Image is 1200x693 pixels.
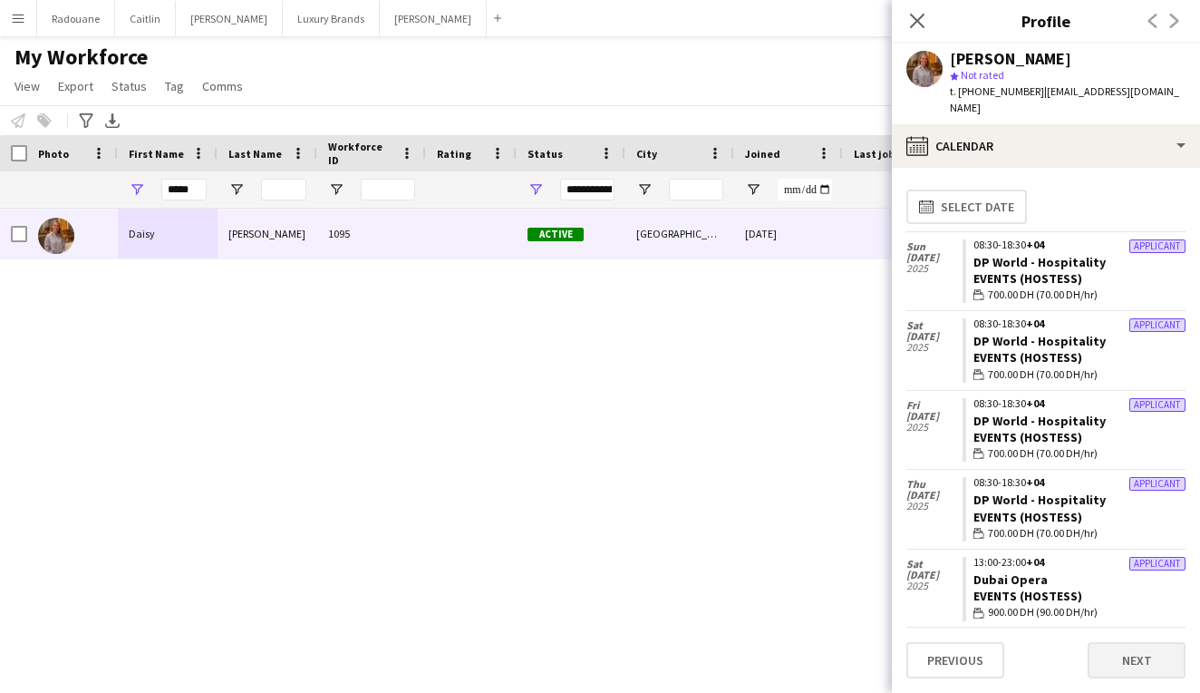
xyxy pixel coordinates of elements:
div: Events (Hostess) [973,429,1185,445]
span: Photo [38,147,69,161]
input: First Name Filter Input [161,179,207,200]
div: 08:30-18:30 [973,239,1185,250]
span: +04 [1026,238,1044,251]
span: [DATE] [906,570,963,581]
input: Workforce ID Filter Input [361,179,415,200]
span: [DATE] [906,490,963,501]
div: Applicant [1129,557,1185,571]
button: Select date [906,190,1027,224]
div: Applicant [1129,239,1185,253]
span: Export [58,78,93,94]
h3: Profile [892,9,1200,33]
span: Comms [202,78,243,94]
input: Joined Filter Input [778,179,832,200]
button: Radouane [37,1,115,36]
a: DP World - Hospitality [973,413,1106,429]
div: 08:30-18:30 [973,477,1185,488]
span: [DATE] [906,411,963,422]
button: Open Filter Menu [328,181,344,198]
span: Sun [906,241,963,252]
div: 08:30-18:30 [973,318,1185,329]
div: Events (Hostess) [973,270,1185,287]
span: t. [PHONE_NUMBER] [950,84,1044,98]
span: Sat [906,320,963,331]
span: City [636,147,657,161]
button: Open Filter Menu [228,181,245,198]
span: Active [527,228,584,241]
span: 700.00 DH (70.00 DH/hr) [988,525,1098,542]
a: DP World - Hospitality [973,333,1106,349]
input: Last Name Filter Input [261,179,306,200]
button: [PERSON_NAME] [380,1,487,36]
span: Status [111,78,147,94]
a: Status [104,74,154,98]
span: First Name [129,147,184,161]
span: 700.00 DH (70.00 DH/hr) [988,366,1098,383]
div: 1095 [317,209,426,259]
a: Comms [195,74,250,98]
div: 13:00-23:00 [973,557,1185,568]
span: | [EMAIL_ADDRESS][DOMAIN_NAME] [950,84,1179,114]
a: DP World - Hospitality [973,254,1106,270]
button: Open Filter Menu [129,181,145,198]
span: Thu [906,479,963,490]
input: City Filter Input [669,179,723,200]
div: Calendar [892,124,1200,168]
button: Previous [906,642,1004,678]
span: 2025 [906,263,963,274]
span: My Workforce [15,44,148,71]
div: [PERSON_NAME] [950,51,1071,67]
div: Applicant [1129,398,1185,412]
span: +04 [1026,475,1044,489]
a: View [7,74,47,98]
div: Events (Hostess) [973,588,1185,604]
span: Not rated [961,68,1004,82]
div: Applicant [1129,318,1185,332]
div: [DATE] [734,209,843,259]
div: Events (Hostess) [973,509,1185,525]
span: Last Name [228,147,282,161]
a: DP World - Hospitality [973,492,1106,508]
span: Sat [906,559,963,570]
button: Luxury Brands [283,1,380,36]
button: Open Filter Menu [636,181,653,198]
a: Tag [158,74,191,98]
div: Applicant [1129,477,1185,491]
span: +04 [1026,555,1044,569]
span: Rating [437,147,471,161]
button: Next [1088,642,1185,678]
span: +04 [1026,317,1044,330]
span: 2025 [906,342,963,353]
span: Status [527,147,563,161]
button: Open Filter Menu [745,181,761,198]
app-action-btn: Advanced filters [75,110,97,132]
span: 700.00 DH (70.00 DH/hr) [988,287,1098,303]
span: 2025 [906,422,963,433]
span: [DATE] [906,331,963,342]
span: 2025 [906,501,963,512]
div: [GEOGRAPHIC_DATA] [625,209,734,259]
img: Daisy Mullane [38,218,74,254]
span: 700.00 DH (70.00 DH/hr) [988,445,1098,462]
span: 2025 [906,581,963,591]
div: Daisy [118,209,218,259]
span: 900.00 DH (90.00 DH/hr) [988,604,1098,620]
div: Events (Hostess) [973,349,1185,366]
button: Open Filter Menu [527,181,544,198]
div: [PERSON_NAME] [218,209,317,259]
span: [DATE] [906,252,963,263]
a: Export [51,74,101,98]
app-action-btn: Export XLSX [102,110,123,132]
button: Caitlin [115,1,176,36]
span: Workforce ID [328,140,393,167]
span: Fri [906,400,963,411]
span: Joined [745,147,780,161]
button: [PERSON_NAME] [176,1,283,36]
a: Dubai Opera [973,571,1048,588]
span: View [15,78,40,94]
span: Tag [165,78,184,94]
span: +04 [1026,396,1044,410]
span: Last job [854,147,895,161]
div: 08:30-18:30 [973,398,1185,409]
